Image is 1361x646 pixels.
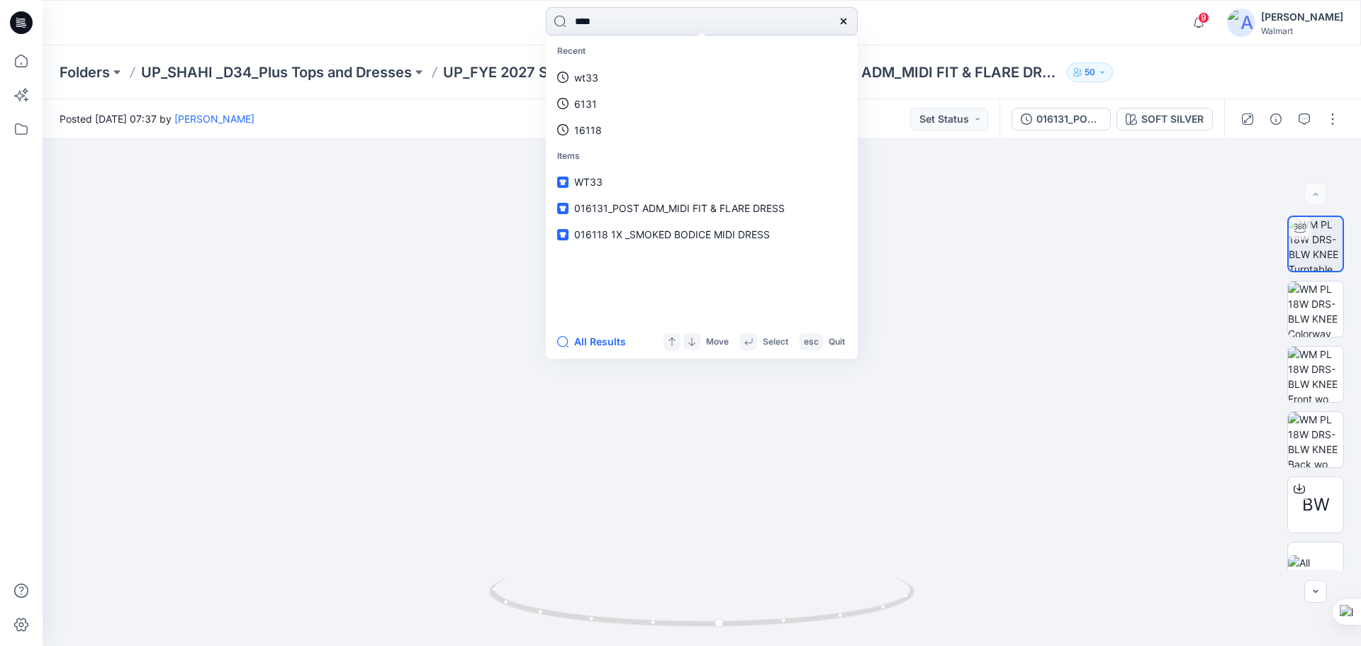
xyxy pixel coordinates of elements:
a: WT33 [549,169,855,195]
a: 016131_POST ADM_MIDI FIT & FLARE DRESS [549,195,855,221]
div: [PERSON_NAME] [1261,9,1343,26]
a: UP_FYE 2027 S1 Shahi Plus Tops Dresses & Bottoms [443,62,736,82]
img: WM PL 18W DRS-BLW KNEE Front wo Avatar [1288,347,1343,402]
img: WM PL 18W DRS-BLW KNEE Turntable with Avatar [1289,217,1343,271]
span: 016131_POST ADM_MIDI FIT & FLARE DRESS [574,202,785,214]
span: WT33 [574,176,603,188]
button: 016131_POST ADM_MIDI FIT & FLARE DRESS [1012,108,1111,130]
div: 016131_POST ADM_MIDI FIT & FLARE DRESS [1036,111,1102,127]
span: 9 [1198,12,1209,23]
img: avatar [1227,9,1255,37]
span: BW [1302,492,1330,518]
p: 6131 [574,96,597,111]
button: 50 [1067,62,1113,82]
img: All colorways [1288,555,1343,585]
p: Recent [549,38,855,65]
a: UP_SHAHI _D34_Plus Tops and Dresses [141,62,412,82]
p: esc [804,335,819,350]
p: wt33 [574,70,598,85]
p: 16118 [574,123,602,138]
a: wt33 [549,65,855,91]
a: Folders [60,62,110,82]
img: WM PL 18W DRS-BLW KNEE Colorway wo Avatar [1288,282,1343,337]
span: 016118 1X _SMOKED BODICE MIDI DRESS [574,228,770,240]
button: SOFT SILVER [1116,108,1213,130]
button: Details [1265,108,1287,130]
a: 016118 1X _SMOKED BODICE MIDI DRESS [549,221,855,247]
img: WM PL 18W DRS-BLW KNEE Back wo Avatar [1288,412,1343,467]
a: 16118 [549,117,855,143]
p: Quit [829,335,845,350]
p: Select [763,335,788,350]
img: eyJhbGciOiJIUzI1NiIsImtpZCI6IjAiLCJzbHQiOiJzZXMiLCJ0eXAiOiJKV1QifQ.eyJkYXRhIjp7InR5cGUiOiJzdG9yYW... [381,104,1024,646]
span: Posted [DATE] 07:37 by [60,111,254,126]
div: SOFT SILVER [1141,111,1204,127]
p: 016131_POST ADM_MIDI FIT & FLARE DRESS [768,62,1061,82]
p: Items [549,143,855,169]
p: 50 [1085,65,1095,80]
button: All Results [557,333,635,350]
p: Move [706,335,729,350]
div: Walmart [1261,26,1343,36]
a: [PERSON_NAME] [174,113,254,125]
a: 6131 [549,91,855,117]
